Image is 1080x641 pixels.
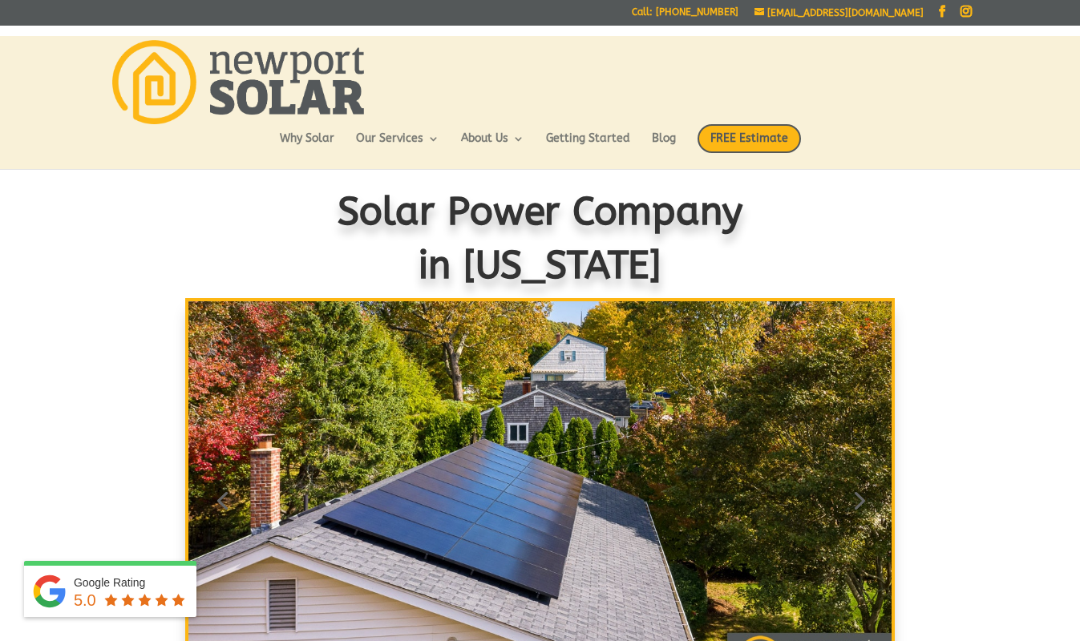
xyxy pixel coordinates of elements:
[754,7,924,18] a: [EMAIL_ADDRESS][DOMAIN_NAME]
[356,133,439,160] a: Our Services
[74,591,96,609] span: 5.0
[338,189,743,288] span: Solar Power Company in [US_STATE]
[546,133,630,160] a: Getting Started
[698,124,801,169] a: FREE Estimate
[652,133,676,160] a: Blog
[461,133,524,160] a: About Us
[112,40,364,124] img: Newport Solar | Solar Energy Optimized.
[698,124,801,153] span: FREE Estimate
[74,574,188,591] div: Google Rating
[632,7,738,24] a: Call: [PHONE_NUMBER]
[280,133,334,160] a: Why Solar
